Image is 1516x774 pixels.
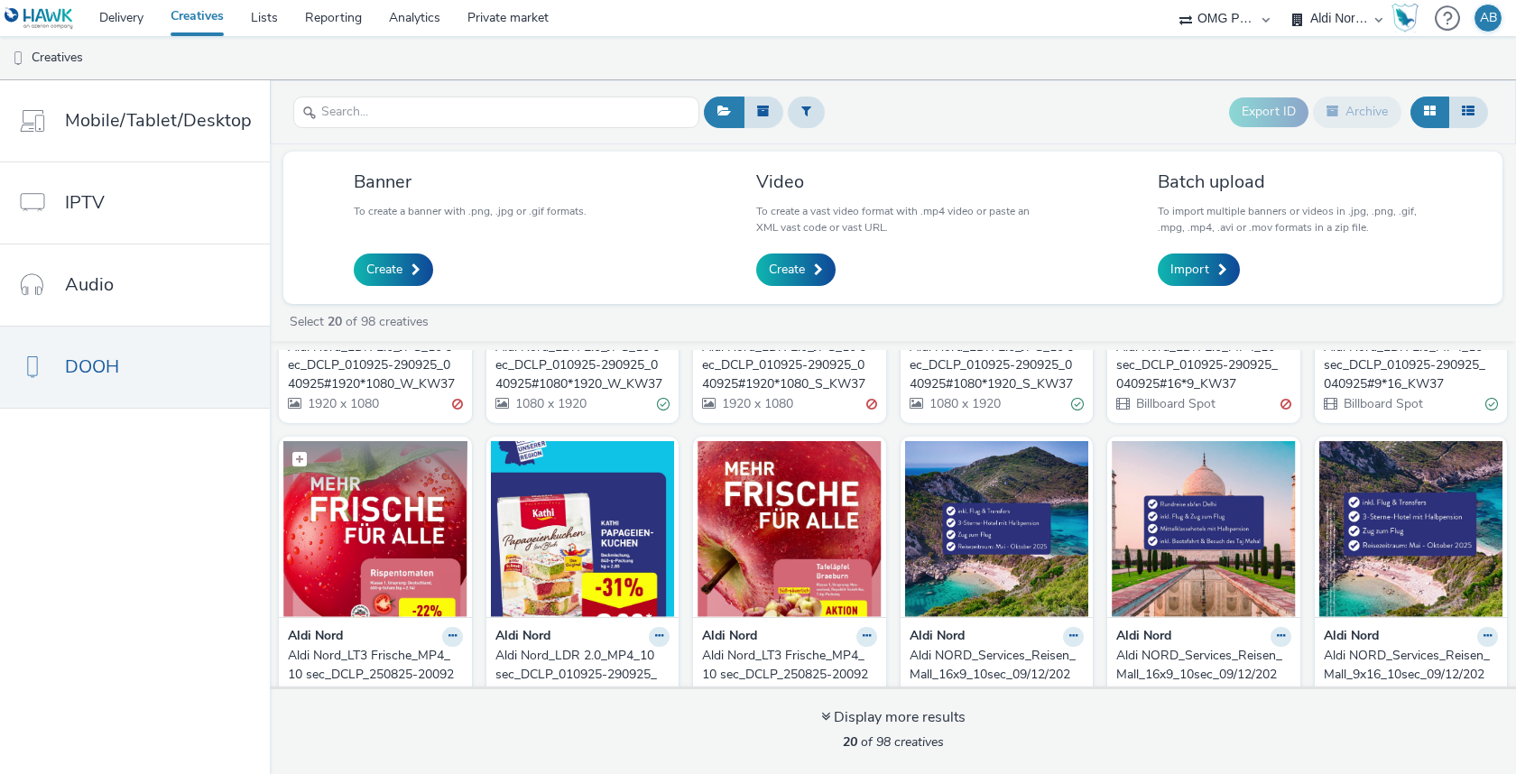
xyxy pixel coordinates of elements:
a: Aldi Nord_LDR 2.0_JPG_10 sec_DCLP_010925-290925_040925#1920*1080_W_KW37 [288,338,463,393]
span: Create [769,261,805,279]
a: Aldi NORD_Services_Reisen_Mall_16x9_10sec_09/12/2024-29/12/2024_Indien_V2 [1116,647,1291,702]
span: 1920 x 1080 [306,395,379,412]
img: Aldi NORD_Services_Reisen_Mall_16x9_10sec_09/12/2024-29/12/2024_Korfu_V2 visual [905,441,1089,617]
a: Select of 98 creatives [288,313,436,330]
span: 1080 x 1920 [928,395,1001,412]
div: Aldi NORD_Services_Reisen_Mall_16x9_10sec_09/12/2024-29/12/2024_Korfu_V2 [910,647,1077,702]
div: Aldi Nord_LDR 2.0_MP4_10 sec_DCLP_010925-290925_040925#9*16_KW37 [1324,338,1492,393]
p: To import multiple banners or videos in .jpg, .png, .gif, .mpg, .mp4, .avi or .mov formats in a z... [1158,203,1432,235]
img: undefined Logo [5,7,74,30]
img: Aldi Nord_LT3 Frische_MP4_10 sec_DCLP_250825-200925_29082025 - KW36 visual [283,441,467,617]
p: To create a vast video format with .mp4 video or paste an XML vast code or vast URL. [756,203,1031,235]
a: Aldi Nord_LDR 2.0_MP4_10 sec_DCLP_010925-290925_040925#9*16_KW37 [1324,338,1499,393]
strong: Aldi Nord [702,627,757,648]
strong: 20 [328,313,342,330]
strong: Aldi Nord [1324,627,1379,648]
h3: Batch upload [1158,170,1432,194]
button: Archive [1313,97,1401,127]
span: Billboard Spot [1342,395,1423,412]
strong: Aldi Nord [1116,627,1171,648]
img: Hawk Academy [1391,4,1419,32]
div: Valid [1071,395,1084,414]
div: Aldi Nord_LT3 Frische_MP4_10 sec_DCLP_250825-200925_29082025 - KW36 [288,647,456,702]
span: Audio [65,272,114,298]
span: DOOH [65,354,119,380]
div: Aldi Nord_LDR 2.0_MP4_10 sec_DCLP_010925-290925_040925#16*9_KW37 [1116,338,1284,393]
img: Aldi Nord_LDR 2.0_MP4_10 sec_DCLP_010925-290925_26082025 visual [491,441,675,617]
div: Invalid [1280,395,1291,414]
div: Aldi Nord_LDR 2.0_JPG_10 sec_DCLP_010925-290925_040925#1920*1080_S_KW37 [702,338,870,393]
a: Create [354,253,433,286]
button: Grid [1410,97,1449,127]
strong: Aldi Nord [910,627,965,648]
div: Aldi NORD_Services_Reisen_Mall_9x16_10sec_09/12/2024-29/12/2024_Korfu [1324,647,1492,702]
span: 1920 x 1080 [720,395,793,412]
h3: Banner [354,170,587,194]
a: Aldi Nord_LDR 2.0_MP4_10 sec_DCLP_010925-290925_040925#16*9_KW37 [1116,338,1291,393]
img: Aldi NORD_Services_Reisen_Mall_16x9_10sec_09/12/2024-29/12/2024_Indien_V2 visual [1112,441,1296,617]
span: Import [1170,261,1209,279]
a: Aldi NORD_Services_Reisen_Mall_9x16_10sec_09/12/2024-29/12/2024_Korfu [1324,647,1499,702]
strong: Aldi Nord [495,627,550,648]
button: Table [1448,97,1488,127]
span: IPTV [65,189,105,216]
div: Invalid [866,395,877,414]
span: 1080 x 1920 [513,395,587,412]
a: Aldi Nord_LDR 2.0_JPG_10 sec_DCLP_010925-290925_040925#1080*1920_W_KW37 [495,338,670,393]
img: Aldi Nord_LT3 Frische_MP4_10 sec_DCLP_250825-200925_07082025 visual [698,441,882,617]
a: Aldi Nord_LT3 Frische_MP4_10 sec_DCLP_250825-200925_07082025 [702,647,877,702]
a: Aldi Nord_LDR 2.0_JPG_10 sec_DCLP_010925-290925_040925#1080*1920_S_KW37 [910,338,1085,393]
div: Aldi Nord_LDR 2.0_MP4_10 sec_DCLP_010925-290925_26082025 [495,647,663,702]
a: Aldi NORD_Services_Reisen_Mall_16x9_10sec_09/12/2024-29/12/2024_Korfu_V2 [910,647,1085,702]
input: Search... [293,97,699,128]
h3: Video [756,170,1031,194]
div: Valid [657,395,670,414]
span: Create [366,261,402,279]
strong: 20 [843,733,857,751]
div: AB [1480,5,1497,32]
div: Valid [1485,395,1498,414]
img: dooh [9,50,27,68]
div: Aldi Nord_LDR 2.0_JPG_10 sec_DCLP_010925-290925_040925#1920*1080_W_KW37 [288,338,456,393]
div: Aldi Nord_LDR 2.0_JPG_10 sec_DCLP_010925-290925_040925#1080*1920_S_KW37 [910,338,1077,393]
a: Aldi Nord_LDR 2.0_MP4_10 sec_DCLP_010925-290925_26082025 [495,647,670,702]
div: Aldi NORD_Services_Reisen_Mall_16x9_10sec_09/12/2024-29/12/2024_Indien_V2 [1116,647,1284,702]
p: To create a banner with .png, .jpg or .gif formats. [354,203,587,219]
span: of 98 creatives [843,733,944,751]
a: Aldi Nord_LDR 2.0_JPG_10 sec_DCLP_010925-290925_040925#1920*1080_S_KW37 [702,338,877,393]
a: Aldi Nord_LT3 Frische_MP4_10 sec_DCLP_250825-200925_29082025 - KW36 [288,647,463,702]
div: Aldi Nord_LT3 Frische_MP4_10 sec_DCLP_250825-200925_07082025 [702,647,870,702]
strong: Aldi Nord [288,627,343,648]
button: Export ID [1229,97,1308,126]
a: Create [756,253,836,286]
div: Invalid [452,395,463,414]
span: Mobile/Tablet/Desktop [65,107,252,134]
span: Billboard Spot [1134,395,1216,412]
img: Aldi NORD_Services_Reisen_Mall_9x16_10sec_09/12/2024-29/12/2024_Korfu visual [1319,441,1503,617]
div: Aldi Nord_LDR 2.0_JPG_10 sec_DCLP_010925-290925_040925#1080*1920_W_KW37 [495,338,663,393]
a: Hawk Academy [1391,4,1426,32]
a: Import [1158,253,1240,286]
div: Display more results [821,707,966,728]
